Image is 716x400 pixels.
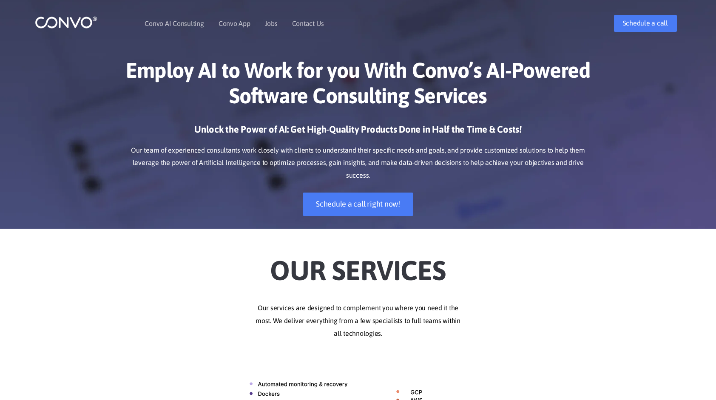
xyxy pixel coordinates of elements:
[145,20,204,27] a: Convo AI Consulting
[303,193,413,216] a: Schedule a call right now!
[35,16,97,29] img: logo_1.png
[122,144,594,182] p: Our team of experienced consultants work closely with clients to understand their specific needs ...
[219,20,250,27] a: Convo App
[122,123,594,142] h3: Unlock the Power of AI: Get High-Quality Products Done in Half the Time & Costs!
[122,302,594,340] p: Our services are designed to complement you where you need it the most. We deliver everything fro...
[122,57,594,115] h1: Employ AI to Work for you With Convo’s AI-Powered Software Consulting Services
[614,15,677,32] a: Schedule a call
[292,20,324,27] a: Contact Us
[265,20,278,27] a: Jobs
[122,241,594,289] h2: Our Services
